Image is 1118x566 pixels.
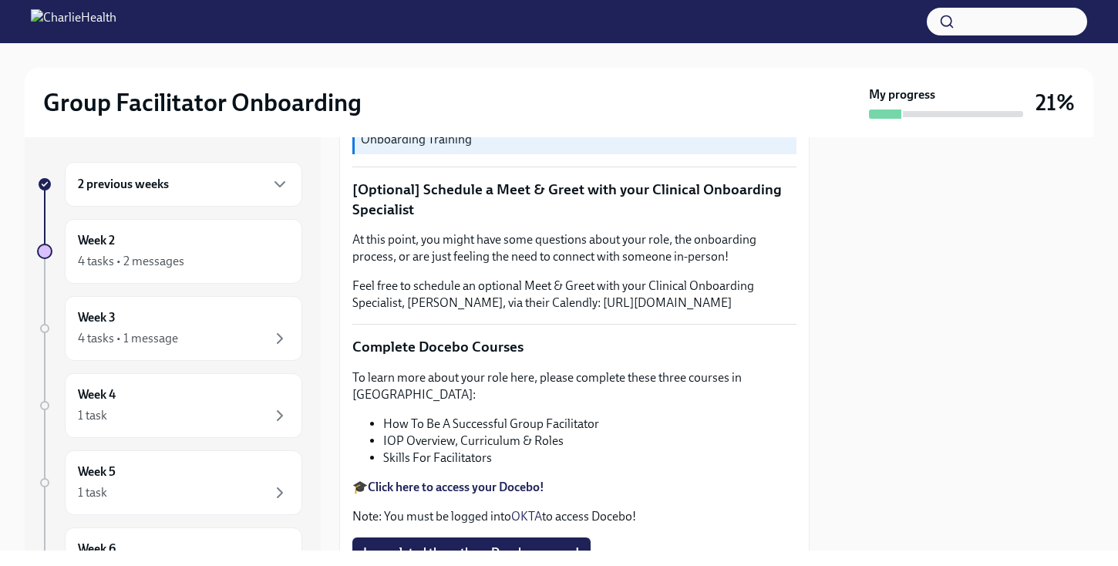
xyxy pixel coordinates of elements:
[383,450,796,467] li: Skills For Facilitators
[383,416,796,433] li: How To Be A Successful Group Facilitator
[78,407,107,424] div: 1 task
[352,508,796,525] p: Note: You must be logged into to access Docebo!
[37,450,302,515] a: Week 51 task
[363,545,580,561] span: I completed these three Docebo courses!
[78,386,116,403] h6: Week 4
[1035,89,1075,116] h3: 21%
[78,176,169,193] h6: 2 previous weeks
[78,232,115,249] h6: Week 2
[352,231,796,265] p: At this point, you might have some questions about your role, the onboarding process, or are just...
[65,162,302,207] div: 2 previous weeks
[78,330,178,347] div: 4 tasks • 1 message
[352,479,796,496] p: 🎓
[368,480,544,494] a: Click here to access your Docebo!
[43,87,362,118] h2: Group Facilitator Onboarding
[352,180,796,219] p: [Optional] Schedule a Meet & Greet with your Clinical Onboarding Specialist
[869,86,935,103] strong: My progress
[383,433,796,450] li: IOP Overview, Curriculum & Roles
[37,219,302,284] a: Week 24 tasks • 2 messages
[78,253,184,270] div: 4 tasks • 2 messages
[78,484,107,501] div: 1 task
[352,337,796,357] p: Complete Docebo Courses
[352,278,796,312] p: Feel free to schedule an optional Meet & Greet with your Clinical Onboarding Specialist, [PERSON_...
[78,541,116,558] h6: Week 6
[78,309,116,326] h6: Week 3
[37,373,302,438] a: Week 41 task
[352,369,796,403] p: To learn more about your role here, please complete these three courses in [GEOGRAPHIC_DATA]:
[37,296,302,361] a: Week 34 tasks • 1 message
[31,9,116,34] img: CharlieHealth
[511,509,542,524] a: OKTA
[78,463,116,480] h6: Week 5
